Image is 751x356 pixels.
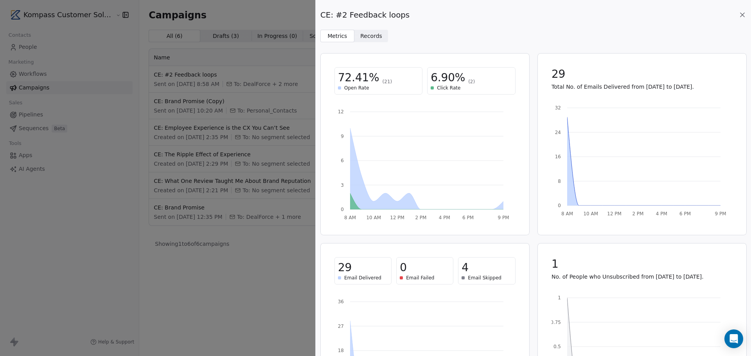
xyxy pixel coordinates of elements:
[13,13,19,19] img: logo_orange.svg
[552,83,733,91] p: Total No. of Emails Delivered from [DATE] to [DATE].
[344,215,356,220] tspan: 8 AM
[656,211,667,216] tspan: 4 PM
[20,20,86,27] div: Domain: [DOMAIN_NAME]
[439,215,450,220] tspan: 4 PM
[552,273,733,281] p: No. of People who Unsubscribed from [DATE] to [DATE].
[558,179,561,184] tspan: 8
[366,215,381,220] tspan: 10 AM
[462,215,474,220] tspan: 6 PM
[341,134,344,139] tspan: 9
[715,211,726,216] tspan: 9 PM
[498,215,509,220] tspan: 9 PM
[468,79,475,85] span: (2)
[558,295,561,301] tspan: 1
[341,158,344,163] tspan: 6
[724,329,743,348] div: Open Intercom Messenger
[341,207,344,212] tspan: 0
[553,344,561,349] tspan: 0.5
[338,324,344,329] tspan: 27
[431,71,465,85] span: 6.90%
[360,32,382,40] span: Records
[344,85,369,91] span: Open Rate
[338,348,344,353] tspan: 18
[406,275,434,281] span: Email Failed
[607,211,622,216] tspan: 12 PM
[555,105,561,111] tspan: 32
[320,9,410,20] span: CE: #2 Feedback loops
[400,261,407,275] span: 0
[341,182,344,188] tspan: 3
[468,275,501,281] span: Email Skipped
[344,275,381,281] span: Email Delivered
[390,215,404,220] tspan: 12 PM
[338,261,352,275] span: 29
[632,211,643,216] tspan: 2 PM
[552,257,559,271] span: 1
[550,320,561,325] tspan: 0.75
[86,46,132,51] div: Keywords by Traffic
[437,85,460,91] span: Click Rate
[555,130,561,135] tspan: 24
[30,46,70,51] div: Domain Overview
[21,45,27,52] img: tab_domain_overview_orange.svg
[583,211,598,216] tspan: 10 AM
[462,261,469,275] span: 4
[22,13,38,19] div: v 4.0.24
[338,109,344,114] tspan: 12
[338,299,344,304] tspan: 36
[555,154,561,159] tspan: 16
[679,211,691,216] tspan: 6 PM
[552,67,565,81] span: 29
[415,215,426,220] tspan: 2 PM
[383,79,392,85] span: (21)
[558,203,561,208] tspan: 0
[561,211,573,216] tspan: 8 AM
[13,20,19,27] img: website_grey.svg
[78,45,84,52] img: tab_keywords_by_traffic_grey.svg
[338,71,379,85] span: 72.41%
